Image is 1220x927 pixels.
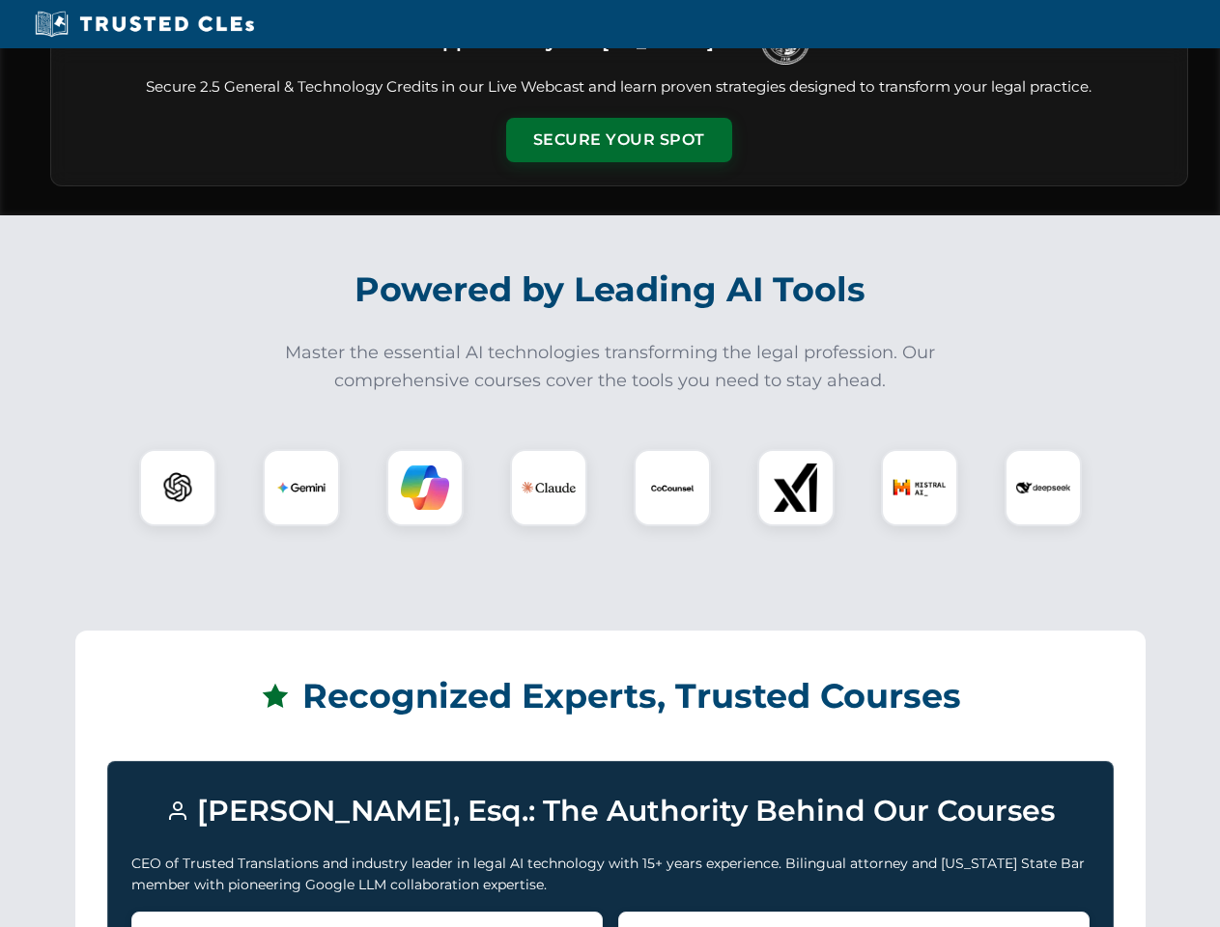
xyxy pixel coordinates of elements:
[648,463,696,512] img: CoCounsel Logo
[1005,449,1082,526] div: DeepSeek
[139,449,216,526] div: ChatGPT
[510,449,587,526] div: Claude
[272,339,949,395] p: Master the essential AI technologies transforming the legal profession. Our comprehensive courses...
[401,463,449,512] img: Copilot Logo
[506,118,732,162] button: Secure Your Spot
[29,10,260,39] img: Trusted CLEs
[881,449,958,526] div: Mistral AI
[277,463,326,512] img: Gemini Logo
[634,449,711,526] div: CoCounsel
[150,460,206,516] img: ChatGPT Logo
[1016,461,1070,515] img: DeepSeek Logo
[522,461,576,515] img: Claude Logo
[75,256,1146,323] h2: Powered by Leading AI Tools
[772,463,820,512] img: xAI Logo
[107,662,1114,730] h2: Recognized Experts, Trusted Courses
[263,449,340,526] div: Gemini
[757,449,835,526] div: xAI
[131,785,1090,837] h3: [PERSON_NAME], Esq.: The Authority Behind Our Courses
[131,853,1090,896] p: CEO of Trusted Translations and industry leader in legal AI technology with 15+ years experience....
[386,449,464,526] div: Copilot
[74,76,1164,98] p: Secure 2.5 General & Technology Credits in our Live Webcast and learn proven strategies designed ...
[893,461,947,515] img: Mistral AI Logo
